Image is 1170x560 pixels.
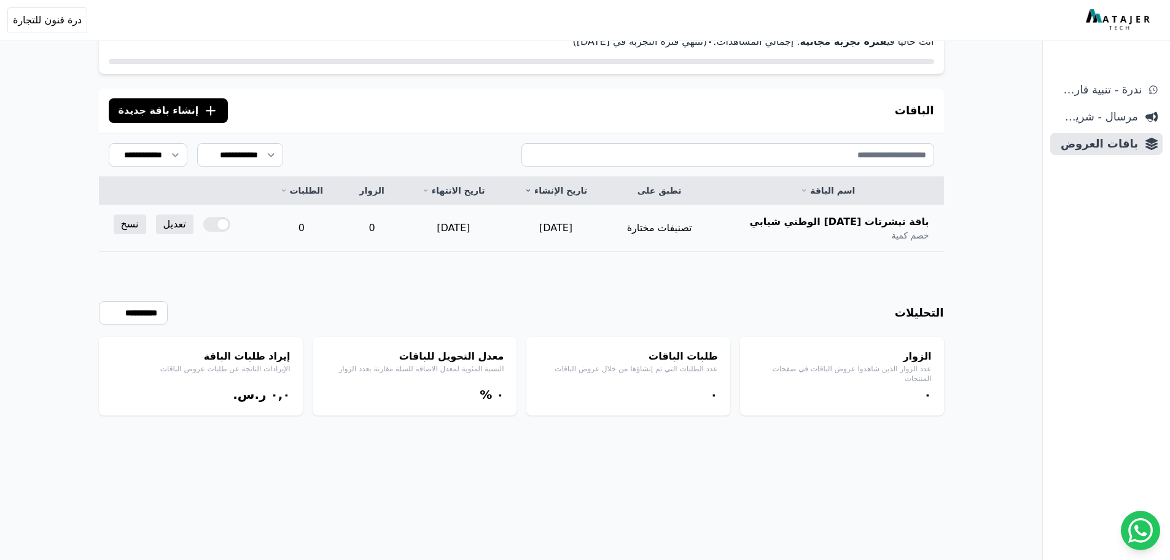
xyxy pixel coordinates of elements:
[539,349,718,364] h4: طلبات الباقات
[111,364,291,374] p: الإيرادات الناتجة عن طلبات عروض الباقات
[707,36,713,47] strong: ۰
[749,215,929,229] span: باقة تيشرتات [DATE] الوطني شبابي
[1086,9,1153,31] img: MatajerTech Logo
[539,364,718,374] p: عدد الطلبات التي تم إنشاؤها من خلال عروض الباقات
[156,215,193,234] a: تعديل
[402,205,505,252] td: [DATE]
[891,229,929,242] span: خصم كمية
[496,387,504,402] bdi: ۰
[752,349,932,364] h4: الزوار
[270,387,290,402] bdi: ۰,۰
[1055,108,1138,125] span: مرسال - شريط دعاية
[895,102,934,119] h3: الباقات
[1055,135,1138,152] span: باقات العروض
[607,205,712,252] td: تصنيفات مختارة
[109,98,228,123] button: إنشاء باقة جديدة
[342,177,402,205] th: الزوار
[607,177,712,205] th: تطبق على
[895,304,944,321] h3: التحليلات
[800,36,886,47] strong: فترة تجربة مجانية
[539,386,718,403] div: ۰
[1055,81,1142,98] span: ندرة - تنبية قارب علي النفاذ
[233,387,266,402] span: ر.س.
[114,215,146,234] a: نسخ
[752,364,932,384] p: عدد الزوار الذين شاهدوا عروض الباقات في صفحات المنتجات
[520,184,592,197] a: تاريخ الإنشاء
[7,7,87,33] button: درة فنون للتجارة
[417,184,490,197] a: تاريخ الانتهاء
[261,205,342,252] td: 0
[13,13,82,28] span: درة فنون للتجارة
[276,184,327,197] a: الطلبات
[325,349,504,364] h4: معدل التحويل للباقات
[119,103,199,118] span: إنشاء باقة جديدة
[480,387,492,402] span: %
[109,34,934,49] p: أنت حاليا في . إجمالي المشاهدات: (تنتهي فترة التجربة في [DATE])
[752,386,932,403] div: ۰
[505,205,607,252] td: [DATE]
[727,184,929,197] a: اسم الباقة
[111,349,291,364] h4: إيراد طلبات الباقة
[342,205,402,252] td: 0
[325,364,504,374] p: النسبة المئوية لمعدل الاضافة للسلة مقارنة بعدد الزوار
